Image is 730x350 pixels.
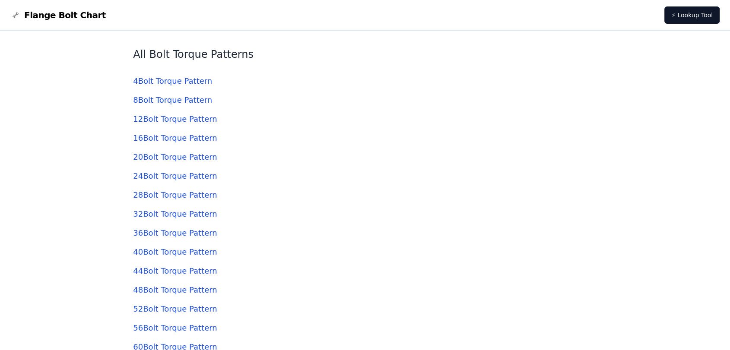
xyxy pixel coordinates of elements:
[133,285,217,294] a: 48Bolt Torque Pattern
[133,304,217,313] a: 52Bolt Torque Pattern
[133,133,217,142] a: 16Bolt Torque Pattern
[133,190,217,199] a: 28Bolt Torque Pattern
[10,10,21,20] img: Flange Bolt Chart Logo
[133,76,212,85] a: 4Bolt Torque Pattern
[133,247,217,256] a: 40Bolt Torque Pattern
[133,228,217,237] a: 36Bolt Torque Pattern
[664,6,720,24] a: ⚡ Lookup Tool
[10,9,106,21] a: Flange Bolt Chart LogoFlange Bolt Chart
[133,48,254,60] a: All Bolt Torque Patterns
[133,152,217,161] a: 20Bolt Torque Pattern
[133,323,217,332] a: 56Bolt Torque Pattern
[133,95,212,104] a: 8Bolt Torque Pattern
[133,209,217,218] a: 32Bolt Torque Pattern
[133,171,217,180] a: 24Bolt Torque Pattern
[24,9,106,21] span: Flange Bolt Chart
[133,114,217,123] a: 12Bolt Torque Pattern
[133,266,217,275] a: 44Bolt Torque Pattern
